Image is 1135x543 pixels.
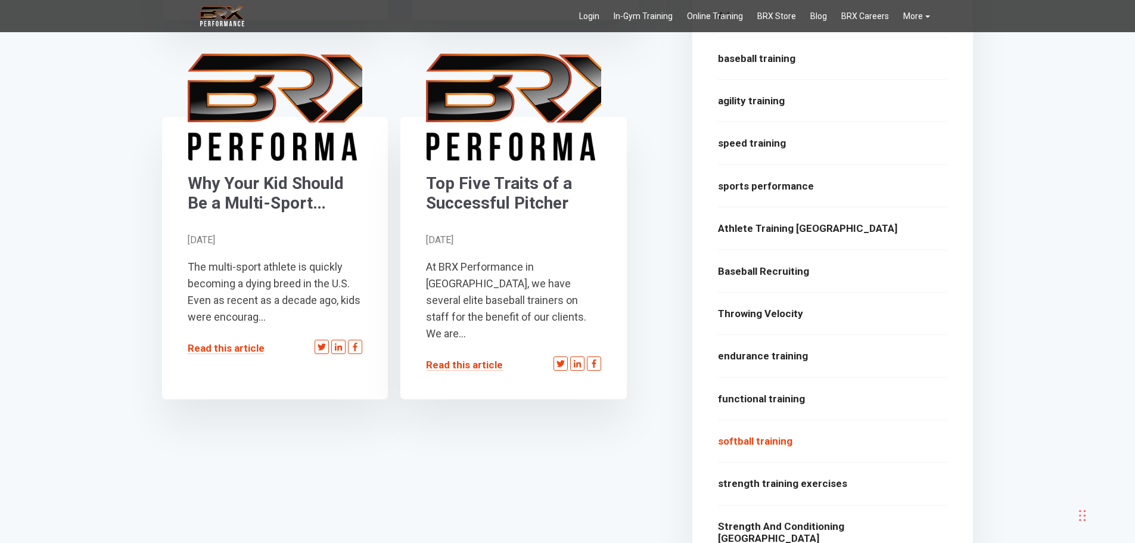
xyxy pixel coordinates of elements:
a: Baseball Recruiting [718,262,948,280]
a: sports performance [718,177,948,195]
a: Top Five Traits of a Successful Pitcher [426,54,601,161]
a: baseball training [718,49,948,67]
a: functional training [718,390,948,408]
small: [DATE] [426,234,453,246]
a: More [896,4,937,29]
div: Navigation Menu [572,4,937,29]
a: BRX Store [750,4,803,29]
a: speed training [718,134,948,152]
img: BRX Transparent Logo-2 [198,4,246,29]
small: [DATE] [188,234,215,246]
iframe: Chat Widget [966,414,1135,543]
a: Throwing Velocity [718,305,948,322]
a: Read this article [426,359,503,371]
a: softball training [718,432,948,450]
a: Athlete Training [GEOGRAPHIC_DATA] [718,219,948,237]
a: Top Five Traits of a Successful Pitcher [426,173,601,213]
a: In-Gym Training [607,4,680,29]
div: Drag [1079,498,1086,533]
a: agility training [718,92,948,110]
a: Online Training [680,4,750,29]
a: Login [572,4,607,29]
a: Why Your Kid Should Be a Multi-Sport Athlete [188,54,363,161]
a: Why Your Kid Should Be a Multi-Sport Athlete [188,173,363,213]
p: At BRX Performance in [GEOGRAPHIC_DATA], we have several elite baseball trainers on staff for the... [426,259,601,342]
a: Blog [803,4,834,29]
a: endurance training [718,347,948,365]
p: The multi-sport athlete is quickly becoming a dying breed in the U.S. Even as recent as a decade ... [188,259,363,325]
a: BRX Careers [834,4,896,29]
a: Read this article [188,342,265,354]
a: strength training exercises [718,474,948,492]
